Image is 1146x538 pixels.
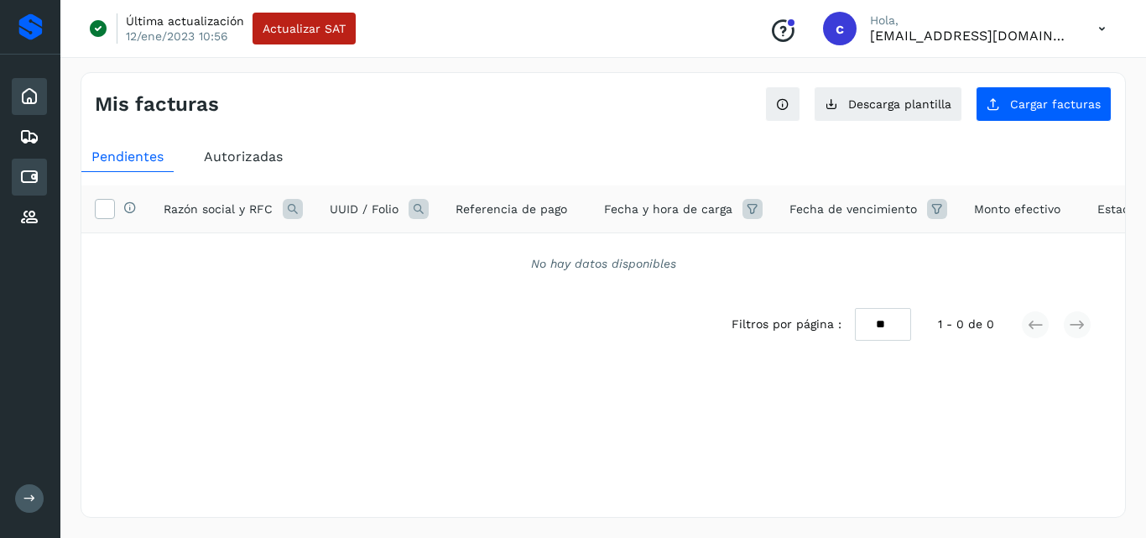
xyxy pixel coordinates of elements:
[126,29,228,44] p: 12/ene/2023 10:56
[12,78,47,115] div: Inicio
[870,13,1071,28] p: Hola,
[938,316,994,333] span: 1 - 0 de 0
[814,86,962,122] button: Descarga plantilla
[330,201,398,218] span: UUID / Folio
[91,149,164,165] span: Pendientes
[126,13,244,29] p: Última actualización
[12,118,47,155] div: Embarques
[976,86,1112,122] button: Cargar facturas
[789,201,917,218] span: Fecha de vencimiento
[204,149,283,165] span: Autorizadas
[1010,98,1101,110] span: Cargar facturas
[974,201,1060,218] span: Monto efectivo
[732,316,841,333] span: Filtros por página :
[263,23,346,34] span: Actualizar SAT
[95,92,219,117] h4: Mis facturas
[604,201,732,218] span: Fecha y hora de carga
[164,201,273,218] span: Razón social y RFC
[103,255,1103,273] div: No hay datos disponibles
[848,98,951,110] span: Descarga plantilla
[12,199,47,236] div: Proveedores
[12,159,47,196] div: Cuentas por pagar
[456,201,567,218] span: Referencia de pago
[253,13,356,44] button: Actualizar SAT
[870,28,1071,44] p: contabilidad5@easo.com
